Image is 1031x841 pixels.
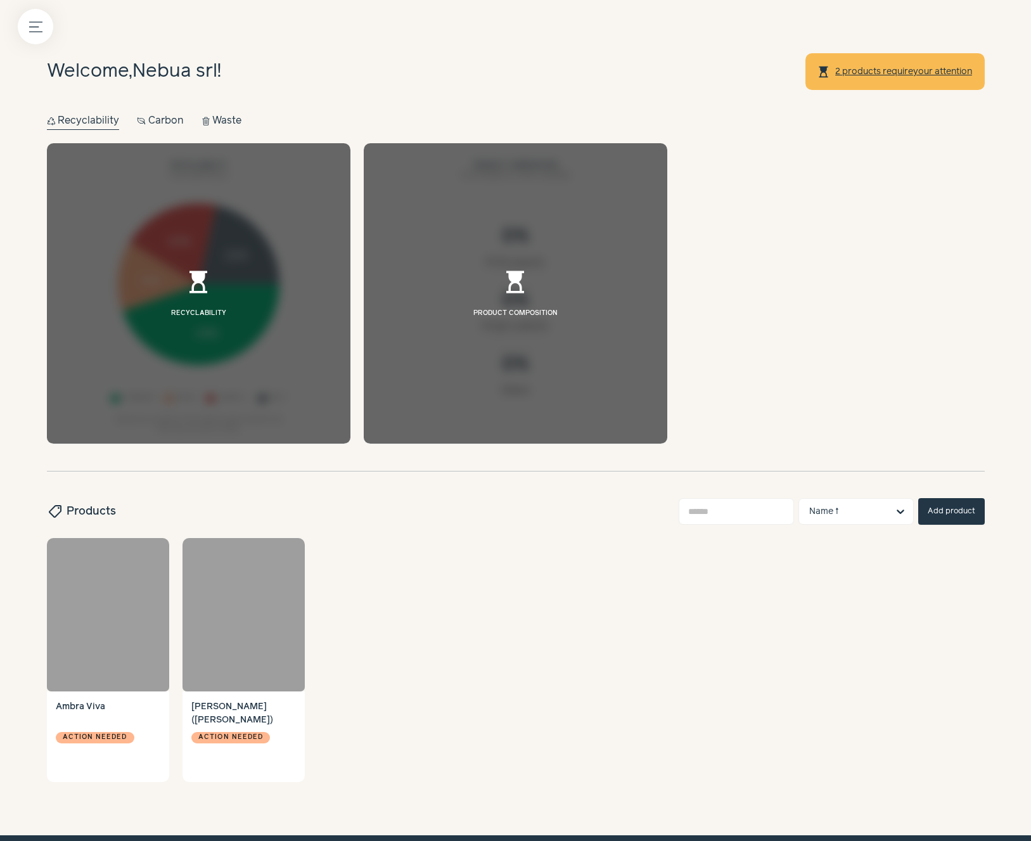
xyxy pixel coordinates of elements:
a: Ambra Viva [47,538,169,691]
h2: Product composition [473,309,558,319]
a: Ambra Viva Action needed [47,691,169,783]
span: hourglass_top [502,269,528,295]
span: sell [46,504,62,519]
button: Waste [202,112,242,130]
h4: Ambra Viva (campione) [191,700,296,727]
button: Recyclability [47,112,120,130]
span: Action needed [63,732,127,743]
span: hourglass_top [817,65,830,79]
span: Nebua srl [132,62,217,80]
h4: Ambra Viva [56,700,160,727]
a: 2 products requireyour attention [835,67,973,77]
button: Carbon [137,112,184,130]
h2: Recyclability [171,309,226,319]
a: [PERSON_NAME] ([PERSON_NAME]) Action needed [183,691,305,783]
a: Ambra Viva (campione) [183,538,305,691]
button: Add product [918,498,985,525]
h1: Welcome, ! [47,58,221,86]
h2: Products [47,503,116,520]
span: hourglass_top [185,269,212,295]
span: Action needed [198,732,263,743]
